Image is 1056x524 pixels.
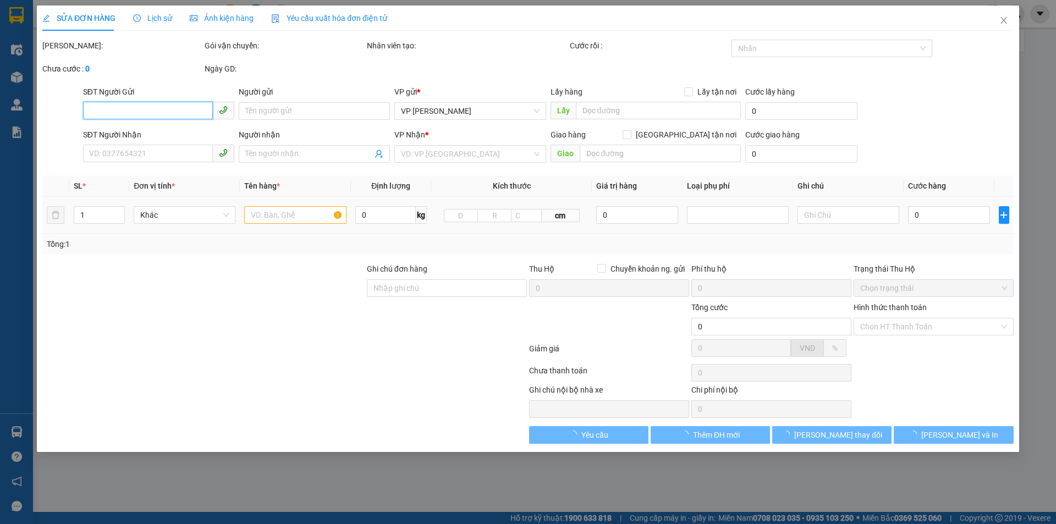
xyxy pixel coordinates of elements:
div: Phí thu hộ [691,263,851,279]
span: Ảnh kiện hàng [190,14,254,23]
span: loading [681,431,693,438]
div: VP gửi [395,86,546,98]
span: Định lượng [371,181,410,190]
span: [PERSON_NAME] thay đổi [794,429,882,441]
span: Chuyển khoản ng. gửi [606,263,689,275]
span: Tên hàng [245,181,280,190]
div: Chi phí nội bộ [691,384,851,400]
input: C [511,209,542,222]
button: [PERSON_NAME] và In [894,426,1014,444]
span: Thu Hộ [529,264,554,273]
input: Dọc đường [576,102,741,119]
span: Lấy hàng [551,87,582,96]
span: VP Nhận [395,130,426,139]
div: Chưa thanh toán [528,365,690,384]
span: Tổng cước [691,303,728,312]
span: Lấy [551,102,576,119]
input: Cước lấy hàng [745,102,857,120]
span: % [832,344,838,352]
span: up [116,208,123,215]
span: Cước hàng [909,181,947,190]
div: Gói vận chuyển: [205,40,365,52]
input: VD: Bàn, Ghế [245,206,346,224]
span: loading [909,431,921,438]
span: [GEOGRAPHIC_DATA] tận nơi [631,129,741,141]
div: Ngày GD: [205,63,365,75]
span: Giá trị hàng [597,181,637,190]
span: Chọn trạng thái [860,280,1007,296]
label: Cước giao hàng [745,130,800,139]
span: Thêm ĐH mới [693,429,740,441]
div: SĐT Người Nhận [83,129,234,141]
div: Trạng thái Thu Hộ [854,263,1014,275]
span: Kích thước [493,181,531,190]
span: plus [999,211,1009,219]
span: phone [219,148,228,157]
div: Nhân viên tạo: [367,40,568,52]
div: SĐT Người Gửi [83,86,234,98]
button: [PERSON_NAME] thay đổi [772,426,892,444]
span: Yêu cầu xuất hóa đơn điện tử [271,14,387,23]
span: SỬA ĐƠN HÀNG [42,14,116,23]
button: plus [999,206,1009,224]
span: Lịch sử [133,14,172,23]
span: Lấy tận nơi [693,86,741,98]
span: Khác [141,207,229,223]
img: logo [5,59,24,114]
button: Thêm ĐH mới [651,426,770,444]
span: SL [74,181,82,190]
input: R [477,209,512,222]
b: 0 [85,64,90,73]
span: Đơn vị tính [134,181,175,190]
span: down [116,216,123,223]
span: user-add [375,150,384,158]
span: phone [219,106,228,114]
div: Người gửi [239,86,390,98]
input: Dọc đường [580,145,741,162]
div: [PERSON_NAME]: [42,40,202,52]
input: Cước giao hàng [745,145,857,163]
span: loading [569,431,581,438]
label: Hình thức thanh toán [854,303,927,312]
input: Ghi Chú [798,206,899,224]
span: close [999,16,1008,25]
span: VP THANH CHƯƠNG [402,103,540,119]
img: icon [271,14,280,23]
button: Yêu cầu [529,426,648,444]
div: Ghi chú nội bộ nhà xe [529,384,689,400]
span: Giao hàng [551,130,586,139]
label: Ghi chú đơn hàng [367,264,427,273]
label: Cước lấy hàng [745,87,795,96]
div: Người nhận [239,129,390,141]
div: Giảm giá [528,343,690,362]
input: D [444,209,478,222]
span: Decrease Value [113,215,125,223]
th: Ghi chú [793,175,904,197]
button: Close [988,5,1019,36]
span: Giao [551,145,580,162]
span: VND [800,344,815,352]
span: kg [416,206,427,224]
strong: CHUYỂN PHÁT NHANH AN PHÚ QUÝ [29,9,108,45]
input: Ghi chú đơn hàng [367,279,527,297]
th: Loại phụ phí [683,175,793,197]
span: [GEOGRAPHIC_DATA], [GEOGRAPHIC_DATA] ↔ [GEOGRAPHIC_DATA] [28,47,109,84]
div: Cước rồi : [570,40,730,52]
span: picture [190,14,197,22]
span: cm [542,209,579,222]
span: [PERSON_NAME] và In [921,429,998,441]
span: Increase Value [113,207,125,215]
span: Yêu cầu [581,429,608,441]
span: clock-circle [133,14,141,22]
span: loading [782,431,794,438]
button: delete [47,206,64,224]
span: edit [42,14,50,22]
div: Chưa cước : [42,63,202,75]
div: Tổng: 1 [47,238,408,250]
